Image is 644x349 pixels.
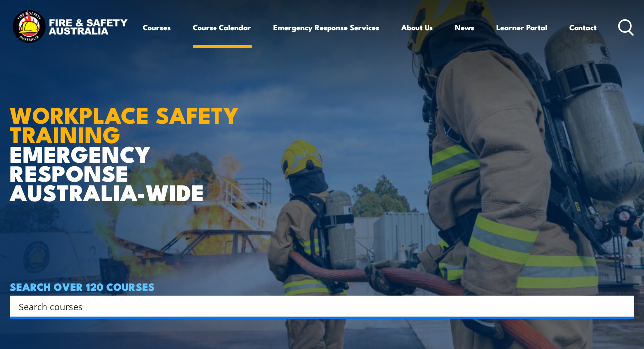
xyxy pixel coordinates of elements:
button: Search magnifier button [617,299,631,313]
a: Courses [143,15,171,39]
h1: EMERGENCY RESPONSE AUSTRALIA-WIDE [10,79,254,202]
a: About Us [402,15,433,39]
a: Learner Portal [497,15,548,39]
h4: SEARCH OVER 120 COURSES [10,281,634,292]
form: Search form [21,299,614,313]
a: News [455,15,475,39]
a: Emergency Response Services [274,15,380,39]
a: Course Calendar [193,15,252,39]
strong: WORKPLACE SAFETY TRAINING [10,97,239,151]
input: Search input [19,299,612,314]
a: Contact [570,15,597,39]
